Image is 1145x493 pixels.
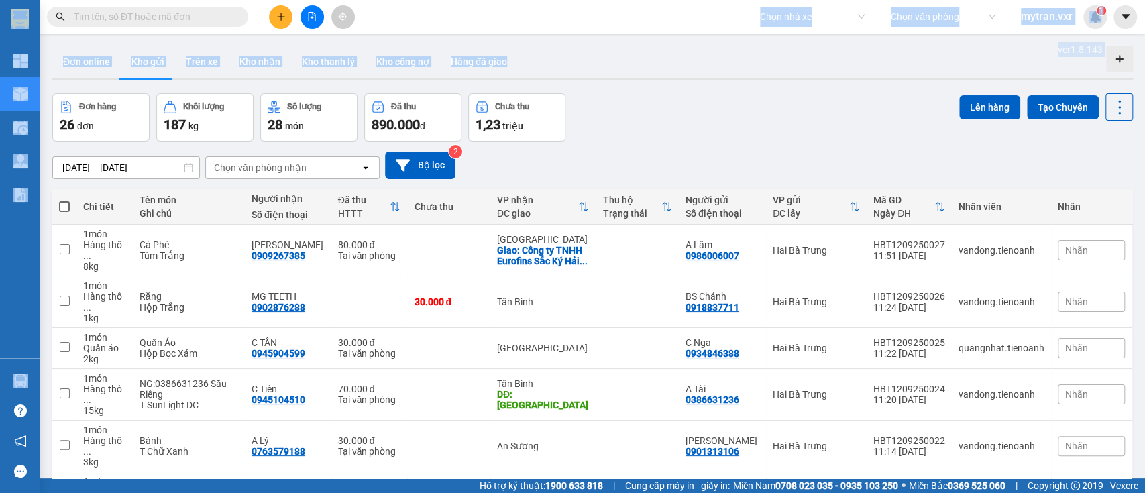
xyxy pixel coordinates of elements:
div: Tân Bình [497,378,590,389]
div: Nhân viên [959,201,1044,212]
div: 0763579188 [252,446,305,457]
span: notification [14,435,27,447]
div: 1 món [83,373,126,384]
div: Hàng thông thường [83,435,126,457]
div: 11:22 [DATE] [873,348,945,359]
div: Quần Áo [140,337,238,348]
div: Đã thu [338,195,390,205]
div: Số điện thoại [686,208,759,219]
div: BS Chánh [686,291,759,302]
div: 11:51 [DATE] [873,250,945,261]
div: Số lượng [287,102,321,111]
div: An Sương [497,441,590,451]
span: ⚪️ [902,483,906,488]
div: Quần áo [83,343,126,353]
th: Toggle SortBy [490,189,596,225]
div: C Hồng [252,239,325,250]
div: Chọn văn phòng nhận [214,161,307,174]
div: VP gửi [773,195,849,205]
div: Tại văn phòng [338,394,401,405]
span: Hỗ trợ kỹ thuật: [480,478,603,493]
div: 1 món [83,280,126,291]
div: Hai Bà Trưng [773,389,860,400]
div: Bánh [140,435,238,446]
svg: open [360,162,371,173]
span: Miền Bắc [909,478,1005,493]
sup: 2 [449,145,462,158]
span: 890.000 [372,117,420,133]
span: Nhãn [1065,343,1088,353]
strong: 1900 633 818 [545,480,603,491]
div: 0934846388 [686,348,739,359]
div: Hai Bà Trưng [773,296,860,307]
div: Giao: Công ty TNHH Eurofins Sắc Ký Hải Đăng-Trung tâm kiểm nghiệm và giám định hàng đầu Việt Nam,... [497,245,590,266]
div: 1 món [83,476,126,487]
div: HBT1209250025 [873,337,945,348]
div: 0945904599 [252,348,305,359]
input: Tìm tên, số ĐT hoặc mã đơn [74,9,232,24]
div: HBT1209250026 [873,291,945,302]
span: | [613,478,615,493]
span: món [285,121,304,131]
div: quangnhat.tienoanh [959,343,1044,353]
th: Toggle SortBy [867,189,952,225]
span: Miền Nam [733,478,898,493]
img: warehouse-icon [13,87,28,101]
span: message [14,465,27,478]
div: Chi tiết [83,201,126,212]
div: Ngày ĐH [873,208,934,219]
div: A Lý [252,435,325,446]
strong: 0708 023 035 - 0935 103 250 [775,480,898,491]
div: 0986006007 [686,250,739,261]
img: warehouse-icon [13,121,28,135]
div: A Lâm [686,239,759,250]
img: warehouse-icon [13,374,28,388]
span: caret-down [1120,11,1132,23]
div: ĐC giao [497,208,579,219]
div: 70.000 đ [338,384,401,394]
button: Tạo Chuyến [1027,95,1099,119]
span: Nhãn [1065,441,1088,451]
span: question-circle [14,404,27,417]
div: Túm Trắng [140,250,238,261]
div: ver 1.8.143 [1058,42,1103,57]
span: 28 [268,117,282,133]
div: Hai Bà Trưng [773,441,860,451]
th: Toggle SortBy [596,189,678,225]
span: search [56,12,65,21]
span: ... [83,302,91,313]
div: NG:0386631236 Sầu Riêng [140,378,238,400]
span: mytran.vxr [1010,8,1083,25]
sup: 1 [1097,6,1106,15]
div: HTTT [338,208,390,219]
div: Tại văn phòng [338,446,401,457]
div: 0901313106 [686,446,739,457]
button: Trên xe [175,46,229,78]
div: MG TEETH [252,291,325,302]
div: Người nhận [252,193,325,204]
img: warehouse-icon [13,154,28,168]
span: 187 [164,117,186,133]
div: 11:24 [DATE] [873,302,945,313]
div: C TÂN [252,337,325,348]
div: Hàng thông thường [83,384,126,405]
div: Số điện thoại [252,209,325,220]
div: Chưa thu [414,201,483,212]
th: Toggle SortBy [331,189,408,225]
div: A Tài [686,384,759,394]
div: vandong.tienoanh [959,389,1044,400]
div: 11:14 [DATE] [873,446,945,457]
div: Ghi chú [140,208,238,219]
span: ... [580,256,588,266]
span: đơn [77,121,94,131]
div: Khối lượng [183,102,224,111]
div: 0902876288 [252,302,305,313]
div: Đơn hàng [79,102,116,111]
button: aim [331,5,355,29]
button: Kho nhận [229,46,291,78]
span: copyright [1071,481,1080,490]
div: ĐC lấy [773,208,849,219]
div: Hai Bà Trưng [773,245,860,256]
button: Chưa thu1,23 triệu [468,93,565,142]
div: C Tiên [252,384,325,394]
